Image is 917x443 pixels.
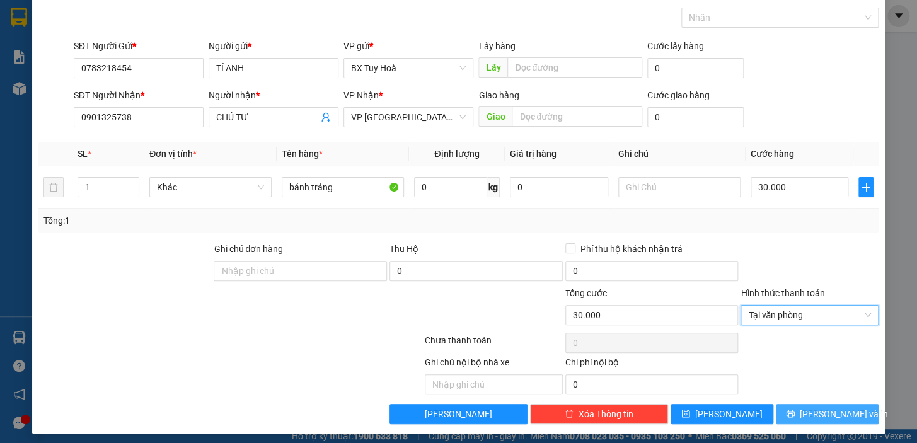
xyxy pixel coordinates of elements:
input: VD: Bàn, Ghế [282,177,404,197]
span: Giá trị hàng [510,149,557,159]
span: BX Tuy Hoà [351,59,466,78]
span: Đơn vị tính [149,149,197,159]
div: SĐT Người Gửi [74,39,204,53]
span: user-add [321,112,331,122]
div: Ghi chú nội bộ nhà xe [425,355,563,374]
button: printer[PERSON_NAME] và In [776,404,879,424]
button: plus [858,177,874,197]
button: [PERSON_NAME] [389,404,528,424]
span: VP Nhận [343,90,379,100]
label: Hình thức thanh toán [741,288,824,298]
span: kg [487,177,500,197]
button: save[PERSON_NAME] [671,404,773,424]
span: Khác [157,178,264,197]
input: Nhập ghi chú [425,374,563,394]
span: Tên hàng [282,149,323,159]
span: Tại văn phòng [748,306,871,325]
span: Định lượng [434,149,479,159]
span: Cước hàng [751,149,794,159]
span: plus [859,182,873,192]
span: Lấy [478,57,507,78]
span: [PERSON_NAME] [695,407,763,421]
label: Ghi chú đơn hàng [214,244,283,254]
span: save [681,409,690,419]
button: deleteXóa Thông tin [530,404,668,424]
div: Người nhận [209,88,338,102]
span: VP Nha Trang xe Limousine [351,108,466,127]
span: Thu Hộ [389,244,418,254]
span: Phí thu hộ khách nhận trả [575,242,688,256]
span: SL [78,149,88,159]
span: Giao hàng [478,90,519,100]
span: [PERSON_NAME] [425,407,492,421]
div: VP gửi [343,39,473,53]
button: delete [43,177,64,197]
span: printer [786,409,795,419]
input: Cước giao hàng [647,107,744,127]
input: Ghi chú đơn hàng [214,261,387,281]
div: Tổng: 1 [43,214,355,227]
label: Cước lấy hàng [647,41,704,51]
span: Giao [478,106,512,127]
th: Ghi chú [613,142,746,166]
span: Tổng cước [565,288,607,298]
div: SĐT Người Nhận [74,88,204,102]
div: Chi phí nội bộ [565,355,739,374]
input: Dọc đường [512,106,642,127]
div: Chưa thanh toán [424,333,564,355]
span: delete [565,409,574,419]
div: Người gửi [209,39,338,53]
input: 0 [510,177,608,197]
span: Lấy hàng [478,41,515,51]
input: Ghi Chú [618,177,741,197]
input: Dọc đường [507,57,642,78]
span: Xóa Thông tin [579,407,633,421]
span: [PERSON_NAME] và In [800,407,888,421]
input: Cước lấy hàng [647,58,744,78]
label: Cước giao hàng [647,90,710,100]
